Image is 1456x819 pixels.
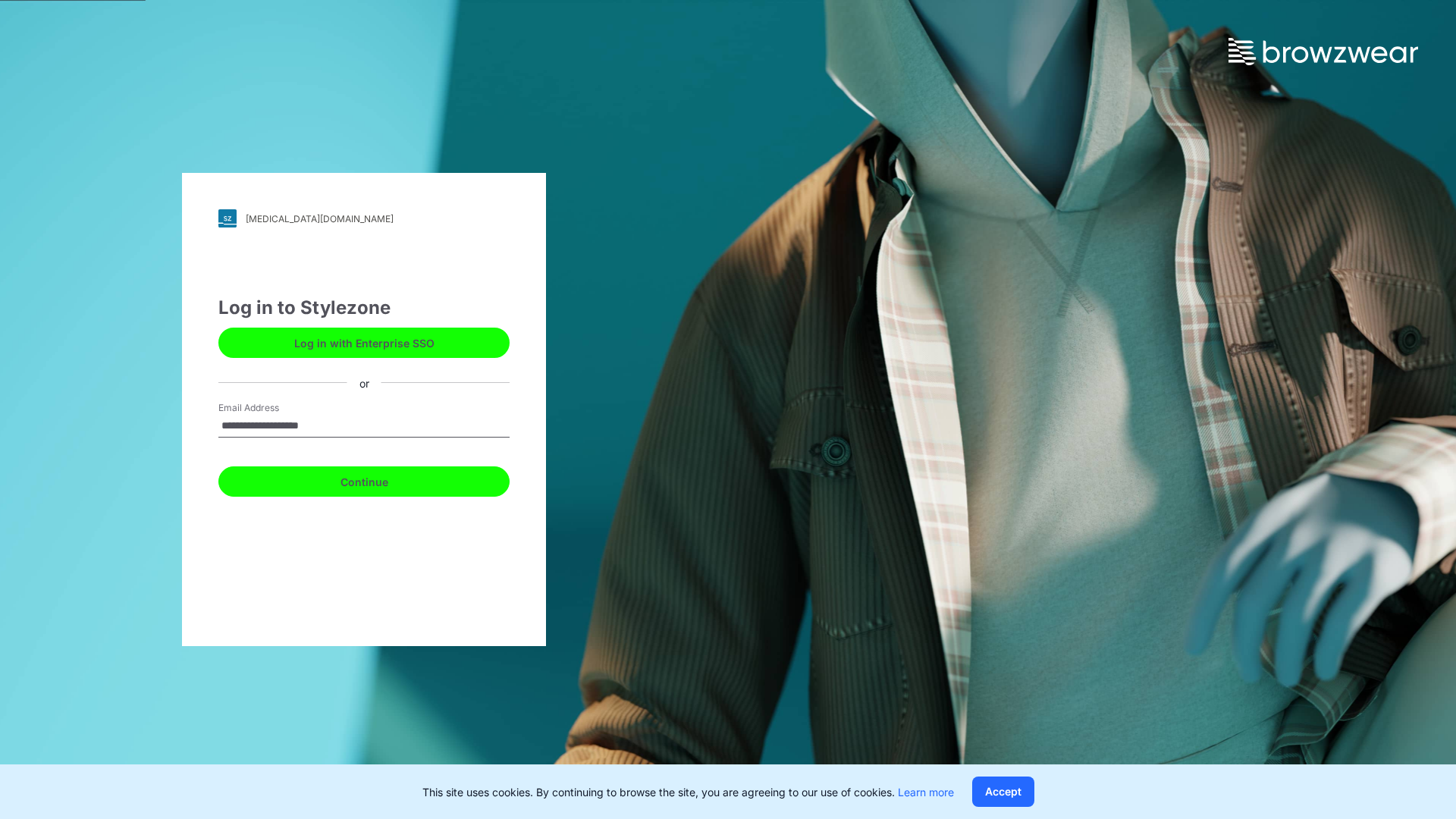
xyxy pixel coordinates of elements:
img: browzwear-logo.73288ffb.svg [1228,38,1418,65]
p: This site uses cookies. By continuing to browse the site, you are agreeing to our use of cookies. [422,784,954,800]
label: Email Address [218,401,325,415]
img: svg+xml;base64,PHN2ZyB3aWR0aD0iMjgiIGhlaWdodD0iMjgiIHZpZXdCb3g9IjAgMCAyOCAyOCIgZmlsbD0ibm9uZSIgeG... [218,209,237,227]
a: Learn more [898,786,954,799]
div: Log in to Stylezone [218,294,510,322]
div: [MEDICAL_DATA][DOMAIN_NAME] [246,213,394,224]
a: [MEDICAL_DATA][DOMAIN_NAME] [218,209,510,227]
button: Accept [972,777,1034,807]
div: or [347,375,381,391]
button: Continue [218,466,510,497]
button: Log in with Enterprise SSO [218,328,510,358]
